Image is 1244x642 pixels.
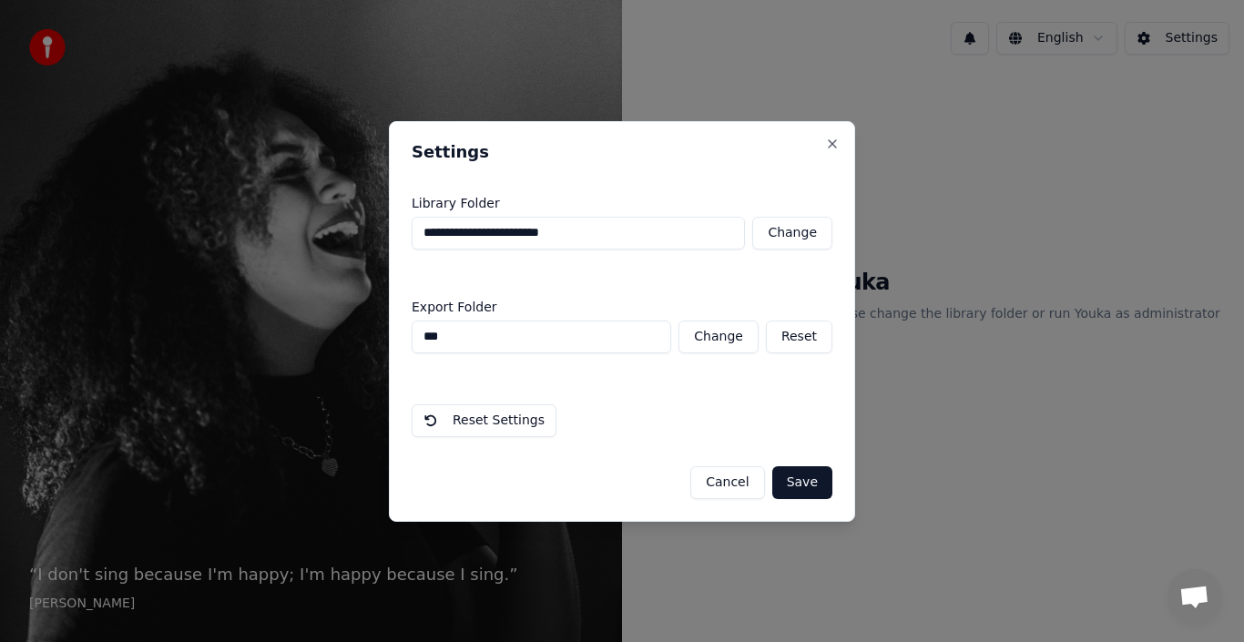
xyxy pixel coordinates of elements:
[752,217,832,250] button: Change
[678,321,759,353] button: Change
[690,466,764,499] button: Cancel
[412,404,556,437] button: Reset Settings
[412,197,832,209] label: Library Folder
[772,466,832,499] button: Save
[766,321,832,353] button: Reset
[412,144,832,160] h2: Settings
[412,301,832,313] label: Export Folder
